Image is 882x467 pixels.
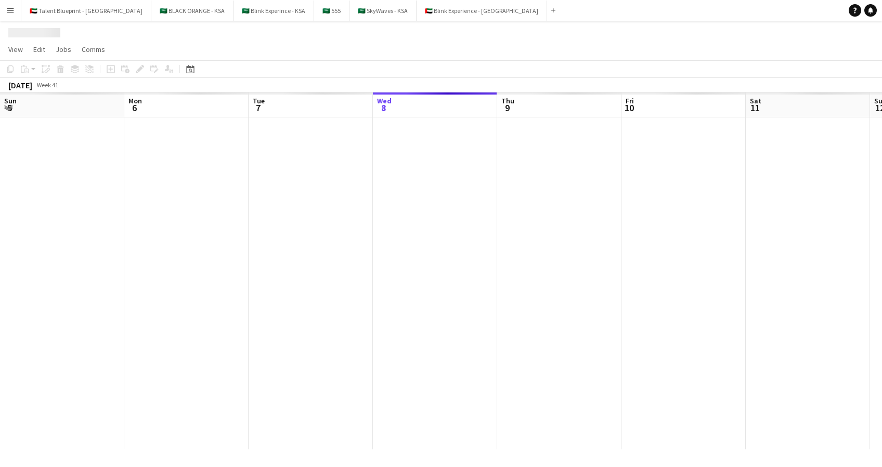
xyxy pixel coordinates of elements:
[34,81,60,89] span: Week 41
[314,1,349,21] button: 🇸🇦 555
[377,96,392,105] span: Wed
[251,102,265,114] span: 7
[127,102,142,114] span: 6
[33,45,45,54] span: Edit
[8,45,23,54] span: View
[234,1,314,21] button: 🇸🇦 Blink Experince - KSA
[748,102,761,114] span: 11
[626,96,634,105] span: Fri
[151,1,234,21] button: 🇸🇦 BLACK ORANGE - KSA
[77,43,109,56] a: Comms
[624,102,634,114] span: 10
[417,1,547,21] button: 🇦🇪 Blink Experience - [GEOGRAPHIC_DATA]
[21,1,151,21] button: 🇦🇪 Talent Blueprint - [GEOGRAPHIC_DATA]
[82,45,105,54] span: Comms
[4,96,17,105] span: Sun
[29,43,49,56] a: Edit
[4,43,27,56] a: View
[501,96,514,105] span: Thu
[500,102,514,114] span: 9
[3,102,17,114] span: 5
[750,96,761,105] span: Sat
[253,96,265,105] span: Tue
[349,1,417,21] button: 🇸🇦 SkyWaves - KSA
[51,43,75,56] a: Jobs
[8,80,32,90] div: [DATE]
[56,45,71,54] span: Jobs
[375,102,392,114] span: 8
[128,96,142,105] span: Mon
